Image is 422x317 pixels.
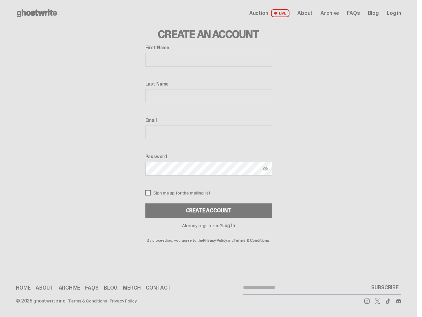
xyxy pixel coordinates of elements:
a: About [297,11,313,16]
a: Log In [222,223,235,229]
span: LIVE [271,9,290,17]
a: Blog [104,285,118,291]
label: Sign me up for the mailing list [145,190,272,195]
input: Sign me up for the mailing list [145,190,151,195]
img: Show password [263,166,268,171]
button: Create Account [145,203,272,218]
label: Email [145,118,272,123]
a: Home [16,285,30,291]
a: Log in [387,11,401,16]
a: FAQs [85,285,98,291]
label: First Name [145,45,272,50]
a: Archive [59,285,80,291]
a: Privacy Policy [203,238,227,243]
div: Create Account [186,208,231,213]
a: Privacy Policy [110,299,137,303]
label: Password [145,154,272,159]
a: About [36,285,53,291]
label: Last Name [145,81,272,87]
p: Already registered? [145,223,272,228]
p: By proceeding, you agree to the and . [145,228,272,242]
span: Auction [249,11,268,16]
a: Archive [320,11,339,16]
h3: Create an Account [145,29,272,40]
button: SUBSCRIBE [369,281,401,294]
a: Auction LIVE [249,9,289,17]
div: © 2025 ghostwrite inc [16,299,65,303]
a: Contact [146,285,171,291]
a: Blog [368,11,379,16]
a: FAQs [347,11,360,16]
a: Merch [123,285,140,291]
a: Terms & Conditions [68,299,107,303]
a: Terms & Conditions [234,238,269,243]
